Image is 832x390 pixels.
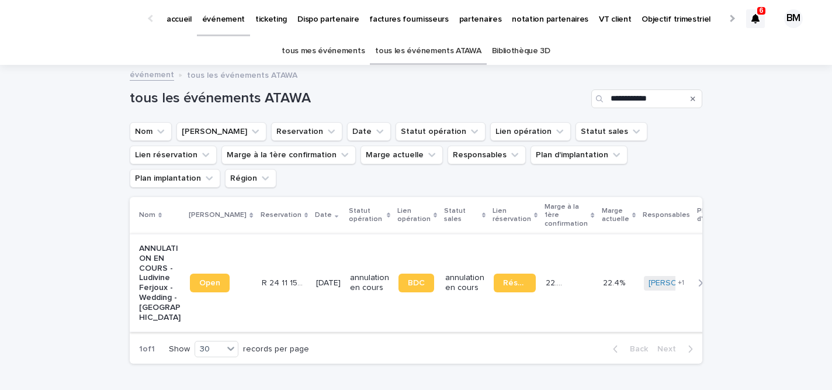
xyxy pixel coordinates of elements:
[576,122,647,141] button: Statut sales
[591,89,702,108] input: Search
[603,276,628,288] p: 22.4%
[130,169,220,188] button: Plan implantation
[784,9,803,28] div: BM
[169,344,190,354] p: Show
[643,209,690,222] p: Responsables
[444,205,479,226] p: Statut sales
[678,279,684,287] span: + 1
[176,122,266,141] button: Lien Stacker
[493,205,531,226] p: Lien réservation
[492,37,550,65] a: Bibliothèque 3D
[375,37,481,65] a: tous les événements ATAWA
[139,209,155,222] p: Nom
[602,205,629,226] p: Marge actuelle
[315,209,332,222] p: Date
[604,344,653,354] button: Back
[139,244,181,322] p: ANNULATION EN COURS - Ludivine Ferjoux - Wedding - [GEOGRAPHIC_DATA]
[225,169,276,188] button: Région
[199,279,220,287] span: Open
[187,68,297,81] p: tous les événements ATAWA
[396,122,486,141] button: Statut opération
[531,146,628,164] button: Plan d'implantation
[657,345,683,353] span: Next
[349,205,384,226] p: Statut opération
[623,345,648,353] span: Back
[190,274,230,292] a: Open
[649,278,712,288] a: [PERSON_NAME]
[545,201,588,230] p: Marge à la 1ère confirmation
[503,279,526,287] span: Réservation
[494,274,535,292] a: Réservation
[546,276,569,288] p: 22.4 %
[261,209,301,222] p: Reservation
[490,122,571,141] button: Lien opération
[130,146,217,164] button: Lien réservation
[282,37,365,65] a: tous mes événements
[195,343,223,356] div: 30
[397,205,431,226] p: Lien opération
[221,146,356,164] button: Marge à la 1ère confirmation
[23,7,137,30] img: Ls34BcGeRexTGTNfXpUC
[360,146,443,164] button: Marge actuelle
[130,122,172,141] button: Nom
[697,205,746,226] p: Plan d'implantation
[243,344,309,354] p: records per page
[130,67,174,81] a: événement
[746,9,765,28] div: 6
[408,279,425,287] span: BDC
[262,276,306,288] p: R 24 11 1598
[189,209,247,222] p: [PERSON_NAME]
[316,278,341,288] p: [DATE]
[760,6,764,15] p: 6
[448,146,526,164] button: Responsables
[271,122,342,141] button: Reservation
[130,90,587,107] h1: tous les événements ATAWA
[130,335,164,364] p: 1 of 1
[445,273,484,293] p: annulation en cours
[398,274,434,292] a: BDC
[653,344,702,354] button: Next
[347,122,391,141] button: Date
[350,273,389,293] p: annulation en cours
